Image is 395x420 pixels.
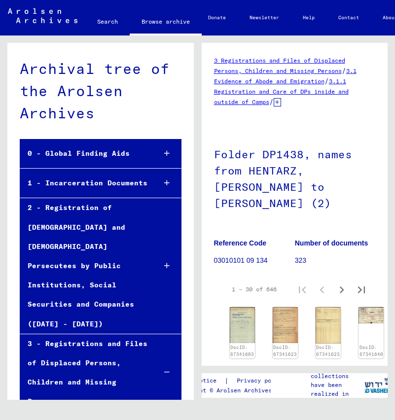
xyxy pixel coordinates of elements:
b: Reference Code [214,239,267,247]
img: 002.jpg [359,307,384,323]
h1: Folder DP1438, names from HENTARZ, [PERSON_NAME] to [PERSON_NAME] (2) [214,132,376,224]
a: Donate [196,6,238,30]
button: First page [292,280,312,299]
a: DocID: 67341603 [230,345,254,357]
a: Privacy policy [229,376,297,386]
a: 3.1.1 Registration and Care of DPs inside and outside of Camps [214,77,349,105]
button: Next page [332,280,352,299]
div: 0 - Global Finding Aids [20,144,148,163]
img: 002.jpg [316,307,341,344]
a: Newsletter [238,6,291,30]
a: DocID: 67341640 [359,345,383,357]
button: Last page [352,280,371,299]
b: Number of documents [295,239,368,247]
div: | [175,376,297,386]
span: / [342,66,346,75]
a: DocID: 67341623 [273,345,297,357]
img: Arolsen_neg.svg [8,8,77,23]
p: 323 [295,255,375,266]
a: Contact [326,6,371,30]
span: / [324,76,329,85]
div: 2 - Registration of [DEMOGRAPHIC_DATA] and [DEMOGRAPHIC_DATA] Persecutees by Public Institutions,... [20,198,148,333]
div: 1 - Incarceration Documents [20,174,148,193]
div: Archival tree of the Arolsen Archives [20,58,181,124]
img: 001.jpg [273,307,298,344]
a: DocID: 67341623 [316,345,340,357]
div: 3 - Registrations and Files of Displaced Persons, Children and Missing Persons [20,334,148,412]
img: 002.jpg [230,307,255,343]
a: 3 Registrations and Files of Displaced Persons, Children and Missing Persons [214,57,345,74]
img: yv_logo.png [358,373,395,397]
a: Browse archive [130,10,202,35]
p: Copyright © Arolsen Archives, 2021 [175,386,297,395]
span: / [269,97,274,106]
a: Help [291,6,326,30]
p: have been realized in partnership with [311,381,364,416]
p: 03010101 09 134 [214,255,294,266]
div: 1 – 30 of 646 [232,285,277,294]
a: Search [85,10,130,34]
button: Previous page [312,280,332,299]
